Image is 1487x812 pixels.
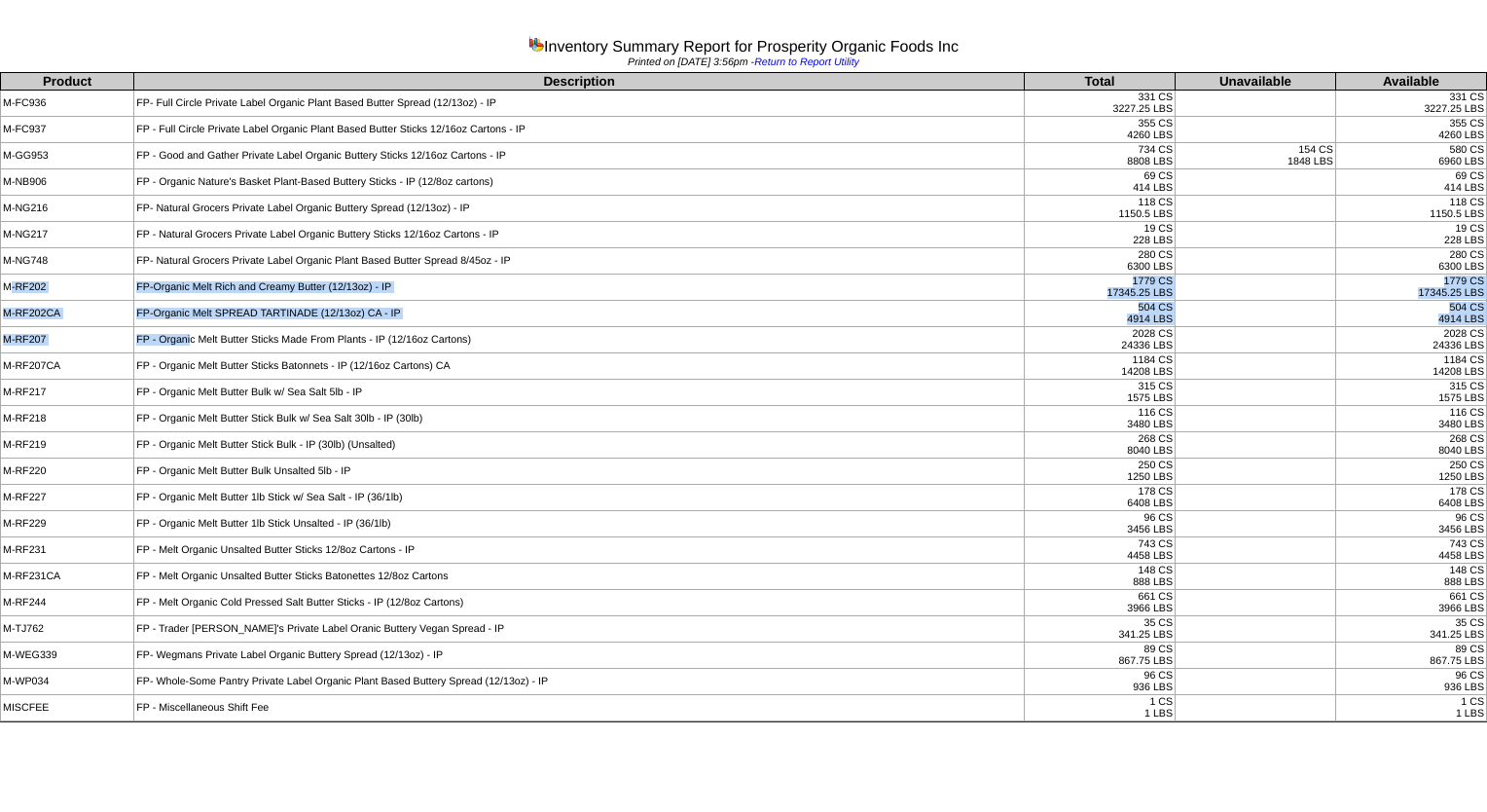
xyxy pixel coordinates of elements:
[1,537,134,564] td: M-RF231
[1335,327,1486,353] td: 2028 CS 24336 LBS
[134,485,1025,511] td: FP - Organic Melt Butter 1lb Stick w/ Sea Salt - IP (36/1lb)
[1176,143,1336,169] td: 154 CS 1848 LBS
[1,380,134,406] td: M-RF217
[1,222,134,248] td: M-NG217
[1024,301,1175,327] td: 504 CS 4914 LBS
[1335,406,1486,432] td: 116 CS 3480 LBS
[1,301,134,327] td: M-RF202CA
[1,248,134,275] td: M-NG748
[1024,73,1175,91] th: Total
[1,590,134,616] td: M-RF244
[1,73,134,91] th: Product
[1024,275,1175,301] td: 1779 CS 17345.25 LBS
[134,248,1025,275] td: FP- Natural Grocers Private Label Organic Plant Based Butter Spread 8/45oz - IP
[1335,669,1486,695] td: 96 CS 936 LBS
[134,169,1025,196] td: FP - Organic Nature's Basket Plant-Based Buttery Sticks - IP (12/8oz cartons)
[134,353,1025,380] td: FP - Organic Melt Butter Sticks Batonnets - IP (12/16oz Cartons) CA
[134,406,1025,432] td: FP - Organic Melt Butter Stick Bulk w/ Sea Salt 30lb - IP (30lb)
[1335,537,1486,564] td: 743 CS 4458 LBS
[754,56,859,68] a: Return to Report Utility
[134,459,1025,485] td: FP - Organic Melt Butter Bulk Unsalted 5lb - IP
[1335,511,1486,537] td: 96 CS 3456 LBS
[134,73,1025,91] th: Description
[1,669,134,695] td: M-WP034
[1024,616,1175,643] td: 35 CS 341.25 LBS
[1024,537,1175,564] td: 743 CS 4458 LBS
[134,590,1025,616] td: FP - Melt Organic Cold Pressed Salt Butter Sticks - IP (12/8oz Cartons)
[134,537,1025,564] td: FP - Melt Organic Unsalted Butter Sticks 12/8oz Cartons - IP
[1335,301,1486,327] td: 504 CS 4914 LBS
[1024,564,1175,590] td: 148 CS 888 LBS
[134,564,1025,590] td: FP - Melt Organic Unsalted Butter Sticks Batonettes 12/8oz Cartons
[1335,73,1486,91] th: Available
[1024,327,1175,353] td: 2028 CS 24336 LBS
[1,327,134,353] td: M-RF207
[1,196,134,222] td: M-NG216
[1,91,134,117] td: M-FC936
[134,143,1025,169] td: FP - Good and Gather Private Label Organic Buttery Sticks 12/16oz Cartons - IP
[1176,73,1336,91] th: Unavailable
[1,275,134,301] td: M-RF202
[1335,485,1486,511] td: 178 CS 6408 LBS
[1335,616,1486,643] td: 35 CS 341.25 LBS
[1024,459,1175,485] td: 250 CS 1250 LBS
[134,380,1025,406] td: FP - Organic Melt Butter Bulk w/ Sea Salt 5lb - IP
[1335,222,1486,248] td: 19 CS 228 LBS
[134,275,1025,301] td: FP-Organic Melt Rich and Creamy Butter (12/13oz) - IP
[134,616,1025,643] td: FP - Trader [PERSON_NAME]'s Private Label Oranic Buttery Vegan Spread - IP
[1335,196,1486,222] td: 118 CS 1150.5 LBS
[1,616,134,643] td: M-TJ762
[134,511,1025,537] td: FP - Organic Melt Butter 1lb Stick Unsalted - IP (36/1lb)
[134,643,1025,669] td: FP- Wegmans Private Label Organic Buttery Spread (12/13oz) - IP
[1335,590,1486,616] td: 661 CS 3966 LBS
[1,353,134,380] td: M-RF207CA
[1335,169,1486,196] td: 69 CS 414 LBS
[1024,643,1175,669] td: 89 CS 867.75 LBS
[1,485,134,511] td: M-RF227
[1024,432,1175,459] td: 268 CS 8040 LBS
[1024,590,1175,616] td: 661 CS 3966 LBS
[1,564,134,590] td: M-RF231CA
[134,432,1025,459] td: FP - Organic Melt Butter Stick Bulk - IP (30lb) (Unsalted)
[1024,669,1175,695] td: 96 CS 936 LBS
[1335,353,1486,380] td: 1184 CS 14208 LBS
[1335,380,1486,406] td: 315 CS 1575 LBS
[134,695,1025,721] td: FP - Miscellaneous Shift Fee
[1335,248,1486,275] td: 280 CS 6300 LBS
[1335,432,1486,459] td: 268 CS 8040 LBS
[1024,406,1175,432] td: 116 CS 3480 LBS
[134,91,1025,117] td: FP- Full Circle Private Label Organic Plant Based Butter Spread (12/13oz) - IP
[1,406,134,432] td: M-RF218
[1335,459,1486,485] td: 250 CS 1250 LBS
[1024,169,1175,196] td: 69 CS 414 LBS
[1024,511,1175,537] td: 96 CS 3456 LBS
[1024,117,1175,143] td: 355 CS 4260 LBS
[1024,695,1175,721] td: 1 CS 1 LBS
[1,695,134,721] td: MISCFEE
[1024,91,1175,117] td: 331 CS 3227.25 LBS
[1024,143,1175,169] td: 734 CS 8808 LBS
[1335,695,1486,721] td: 1 CS 1 LBS
[1024,485,1175,511] td: 178 CS 6408 LBS
[134,669,1025,695] td: FP- Whole-Some Pantry Private Label Organic Plant Based Buttery Spread (12/13oz) - IP
[1024,380,1175,406] td: 315 CS 1575 LBS
[1335,643,1486,669] td: 89 CS 867.75 LBS
[1335,117,1486,143] td: 355 CS 4260 LBS
[1335,564,1486,590] td: 148 CS 888 LBS
[1,459,134,485] td: M-RF220
[1,511,134,537] td: M-RF229
[1024,248,1175,275] td: 280 CS 6300 LBS
[1,169,134,196] td: M-NB906
[1024,196,1175,222] td: 118 CS 1150.5 LBS
[1335,91,1486,117] td: 331 CS 3227.25 LBS
[1,143,134,169] td: M-GG953
[134,196,1025,222] td: FP- Natural Grocers Private Label Organic Buttery Spread (12/13oz) - IP
[1024,353,1175,380] td: 1184 CS 14208 LBS
[134,117,1025,143] td: FP - Full Circle Private Label Organic Plant Based Butter Sticks 12/16oz Cartons - IP
[1335,275,1486,301] td: 1779 CS 17345.25 LBS
[1335,143,1486,169] td: 580 CS 6960 LBS
[134,327,1025,353] td: FP - Organic Melt Butter Sticks Made From Plants - IP (12/16oz Cartons)
[528,36,544,52] img: graph.gif
[1,432,134,459] td: M-RF219
[134,301,1025,327] td: FP-Organic Melt SPREAD TARTINADE (12/13oz) CA - IP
